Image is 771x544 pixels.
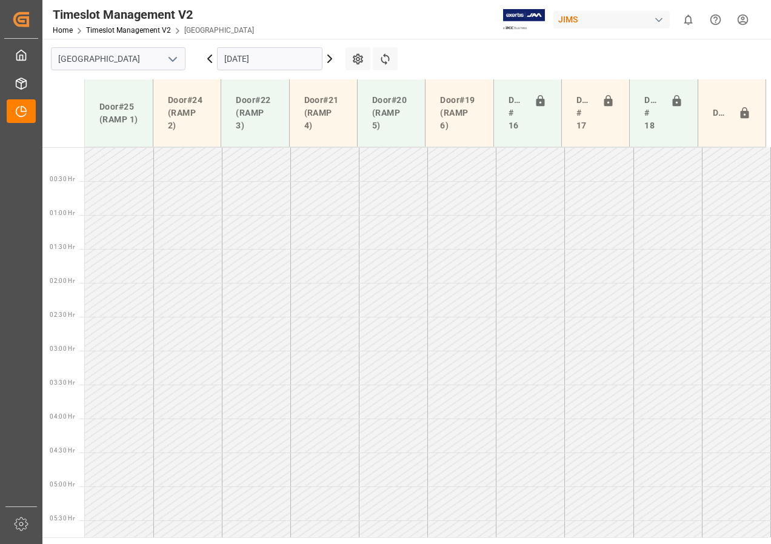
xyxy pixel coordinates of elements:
div: Door#22 (RAMP 3) [231,89,279,137]
div: Doors # 18 [639,89,665,137]
div: Doors # 16 [504,89,529,137]
span: 04:30 Hr [50,447,75,454]
span: 03:30 Hr [50,379,75,386]
div: Door#24 (RAMP 2) [163,89,211,137]
div: Door#20 (RAMP 5) [367,89,415,137]
a: Timeslot Management V2 [86,26,171,35]
div: Timeslot Management V2 [53,5,254,24]
span: 03:00 Hr [50,345,75,352]
div: Doors # 17 [572,89,597,137]
input: DD-MM-YYYY [217,47,322,70]
span: 00:30 Hr [50,176,75,182]
span: 01:30 Hr [50,244,75,250]
button: Help Center [702,6,729,33]
img: Exertis%20JAM%20-%20Email%20Logo.jpg_1722504956.jpg [503,9,545,30]
div: Door#23 [708,102,733,125]
div: JIMS [553,11,670,28]
span: 05:30 Hr [50,515,75,522]
span: 01:00 Hr [50,210,75,216]
span: 04:00 Hr [50,413,75,420]
div: Door#19 (RAMP 6) [435,89,483,137]
div: Door#25 (RAMP 1) [95,96,143,131]
div: Door#21 (RAMP 4) [299,89,347,137]
a: Home [53,26,73,35]
span: 02:00 Hr [50,277,75,284]
span: 02:30 Hr [50,311,75,318]
button: open menu [163,50,181,68]
span: 05:00 Hr [50,481,75,488]
button: JIMS [553,8,675,31]
button: show 0 new notifications [675,6,702,33]
input: Type to search/select [51,47,185,70]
